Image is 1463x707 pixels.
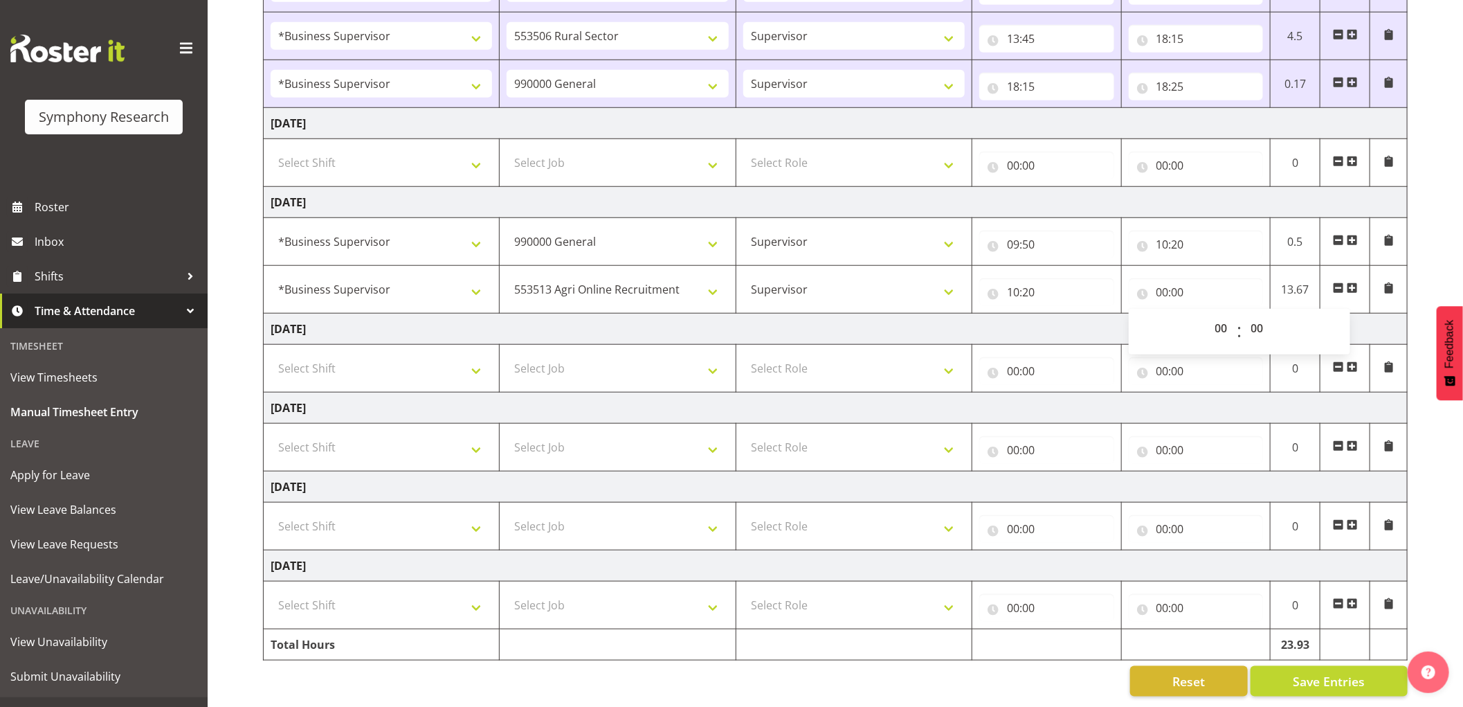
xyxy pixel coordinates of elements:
[1271,345,1320,393] td: 0
[10,666,197,687] span: Submit Unavailability
[1271,629,1320,661] td: 23.93
[39,107,169,127] div: Symphony Research
[3,458,204,492] a: Apply for Leave
[1129,278,1264,306] input: Click to select...
[1129,357,1264,385] input: Click to select...
[35,197,201,217] span: Roster
[264,108,1408,139] td: [DATE]
[1271,218,1320,266] td: 0.5
[979,357,1114,385] input: Click to select...
[35,266,180,287] span: Shifts
[1251,666,1408,697] button: Save Entries
[10,35,125,62] img: Rosterit website logo
[1129,152,1264,179] input: Click to select...
[3,659,204,694] a: Submit Unavailability
[979,436,1114,464] input: Click to select...
[1271,266,1320,314] td: 13.67
[979,231,1114,258] input: Click to select...
[3,395,204,429] a: Manual Timesheet Entry
[10,632,197,652] span: View Unavailability
[264,551,1408,582] td: [DATE]
[1129,25,1264,53] input: Click to select...
[1271,424,1320,472] td: 0
[264,314,1408,345] td: [DATE]
[1437,306,1463,400] button: Feedback - Show survey
[264,472,1408,503] td: [DATE]
[979,515,1114,543] input: Click to select...
[1421,665,1435,679] img: help-xxl-2.png
[3,429,204,458] div: Leave
[1237,314,1242,349] span: :
[10,534,197,555] span: View Leave Requests
[1271,582,1320,629] td: 0
[264,629,500,661] td: Total Hours
[979,278,1114,306] input: Click to select...
[1271,12,1320,60] td: 4.5
[979,25,1114,53] input: Click to select...
[264,187,1408,218] td: [DATE]
[1129,73,1264,100] input: Click to select...
[35,301,180,321] span: Time & Attendance
[10,499,197,520] span: View Leave Balances
[10,402,197,422] span: Manual Timesheet Entry
[264,393,1408,424] td: [DATE]
[1271,60,1320,108] td: 0.17
[3,625,204,659] a: View Unavailability
[3,360,204,395] a: View Timesheets
[3,562,204,596] a: Leave/Unavailability Calendar
[1172,672,1205,690] span: Reset
[1129,436,1264,464] input: Click to select...
[1271,503,1320,551] td: 0
[1293,672,1365,690] span: Save Entries
[35,231,201,252] span: Inbox
[3,332,204,360] div: Timesheet
[10,569,197,589] span: Leave/Unavailability Calendar
[1129,594,1264,622] input: Click to select...
[1130,666,1248,697] button: Reset
[10,465,197,485] span: Apply for Leave
[1444,320,1456,368] span: Feedback
[10,367,197,388] span: View Timesheets
[1271,139,1320,187] td: 0
[979,73,1114,100] input: Click to select...
[1129,231,1264,258] input: Click to select...
[3,596,204,625] div: Unavailability
[979,594,1114,622] input: Click to select...
[1129,515,1264,543] input: Click to select...
[3,527,204,562] a: View Leave Requests
[3,492,204,527] a: View Leave Balances
[979,152,1114,179] input: Click to select...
